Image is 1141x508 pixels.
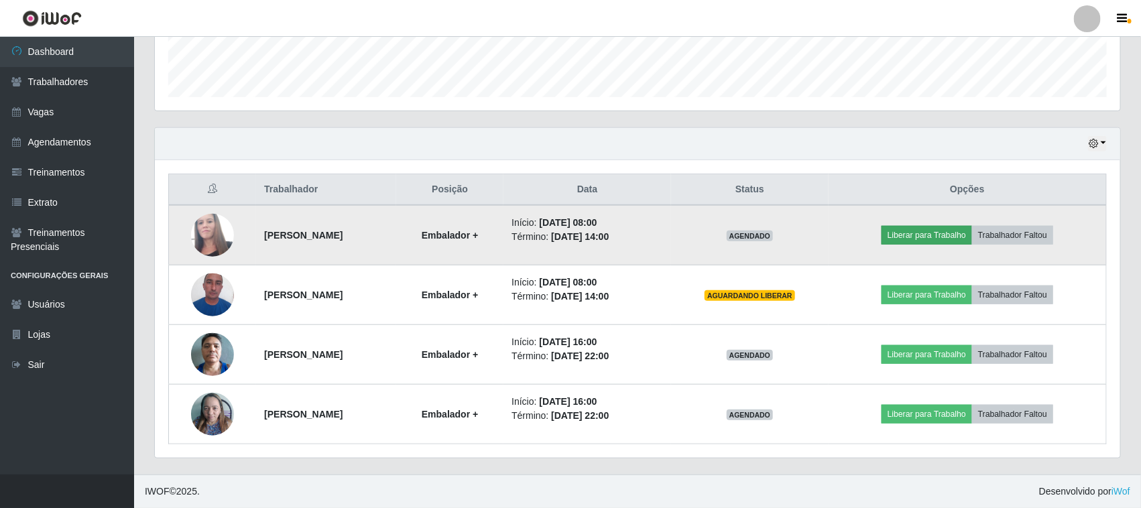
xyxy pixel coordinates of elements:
[512,335,663,349] li: Início:
[264,230,343,241] strong: [PERSON_NAME]
[145,486,170,497] span: IWOF
[512,290,663,304] li: Término:
[551,410,609,421] time: [DATE] 22:00
[512,409,663,423] li: Término:
[551,291,609,302] time: [DATE] 14:00
[422,290,478,300] strong: Embalador +
[422,349,478,360] strong: Embalador +
[972,285,1053,304] button: Trabalhador Faltou
[22,10,82,27] img: CoreUI Logo
[1039,485,1130,499] span: Desenvolvido por
[145,485,200,499] span: © 2025 .
[671,174,829,206] th: Status
[422,230,478,241] strong: Embalador +
[512,230,663,244] li: Término:
[882,345,972,364] button: Liberar para Trabalho
[256,174,396,206] th: Trabalhador
[972,345,1053,364] button: Trabalhador Faltou
[972,226,1053,245] button: Trabalhador Faltou
[1112,486,1130,497] a: iWof
[512,275,663,290] li: Início:
[191,386,234,443] img: 1727202109087.jpeg
[539,336,597,347] time: [DATE] 16:00
[264,349,343,360] strong: [PERSON_NAME]
[972,405,1053,424] button: Trabalhador Faltou
[539,396,597,407] time: [DATE] 16:00
[551,231,609,242] time: [DATE] 14:00
[539,277,597,288] time: [DATE] 08:00
[882,285,972,304] button: Liberar para Trabalho
[396,174,503,206] th: Posição
[551,351,609,361] time: [DATE] 22:00
[264,409,343,420] strong: [PERSON_NAME]
[727,231,774,241] span: AGENDADO
[829,174,1107,206] th: Opções
[539,217,597,228] time: [DATE] 08:00
[512,395,663,409] li: Início:
[727,350,774,361] span: AGENDADO
[264,290,343,300] strong: [PERSON_NAME]
[503,174,671,206] th: Data
[882,226,972,245] button: Liberar para Trabalho
[512,216,663,230] li: Início:
[512,349,663,363] li: Término:
[705,290,795,301] span: AGUARDANDO LIBERAR
[191,199,234,271] img: 1709163979582.jpeg
[191,266,234,323] img: 1728497043228.jpeg
[422,409,478,420] strong: Embalador +
[727,409,774,420] span: AGENDADO
[882,405,972,424] button: Liberar para Trabalho
[191,326,234,383] img: 1720641166740.jpeg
